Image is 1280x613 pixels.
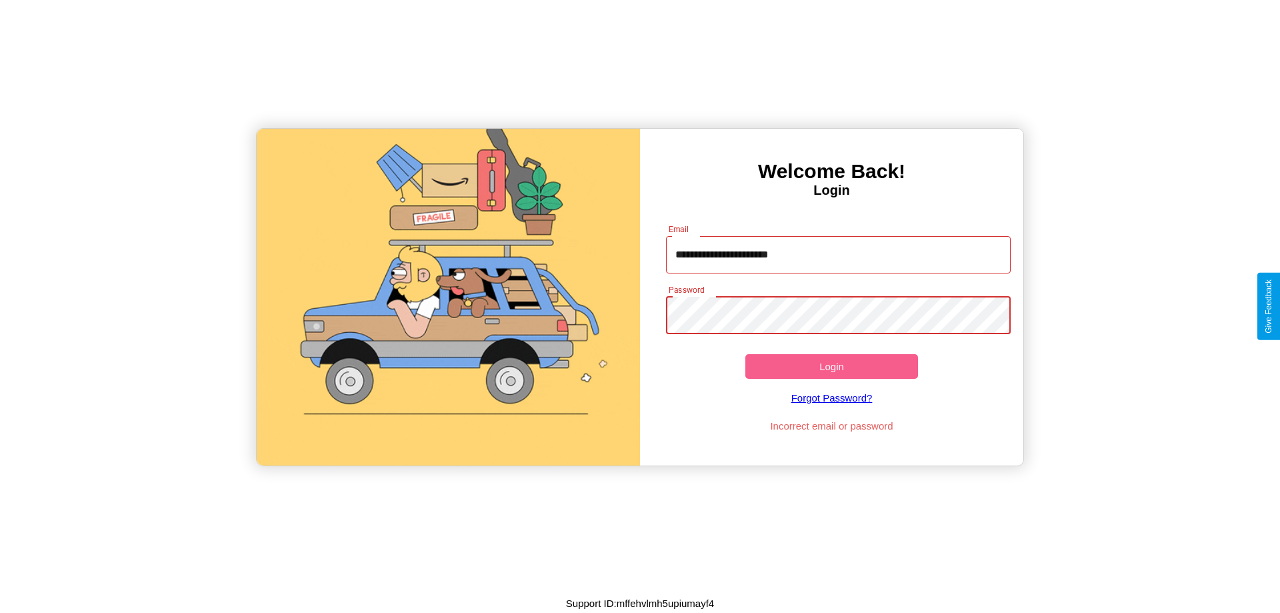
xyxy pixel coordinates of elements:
button: Login [745,354,918,379]
img: gif [257,129,640,466]
label: Password [669,284,704,295]
div: Give Feedback [1264,279,1273,334]
p: Incorrect email or password [659,417,1005,435]
a: Forgot Password? [659,379,1005,417]
p: Support ID: mffehvlmh5upiumayf4 [566,594,714,612]
h3: Welcome Back! [640,160,1023,183]
h4: Login [640,183,1023,198]
label: Email [669,223,689,235]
